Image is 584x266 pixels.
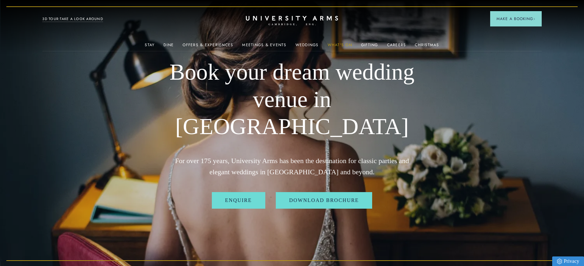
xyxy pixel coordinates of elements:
[415,43,439,51] a: Christmas
[295,43,319,51] a: Weddings
[387,43,406,51] a: Careers
[490,11,542,26] button: Make a BookingArrow icon
[165,59,419,140] h1: Book your dream wedding venue in [GEOGRAPHIC_DATA]
[42,16,103,22] a: 3D TOUR:TAKE A LOOK AROUND
[533,18,535,20] img: Arrow icon
[183,43,233,51] a: Offers & Experiences
[145,43,155,51] a: Stay
[212,192,265,209] a: Enquire
[276,192,372,209] a: Download Brochure
[242,43,286,51] a: Meetings & Events
[361,43,378,51] a: Gifting
[557,259,562,264] img: Privacy
[246,16,338,26] a: Home
[497,16,535,22] span: Make a Booking
[328,43,352,51] a: What's On
[552,256,584,266] a: Privacy
[165,155,419,177] p: For over 175 years, University Arms has been the destination for classic parties and elegant wedd...
[163,43,174,51] a: Dine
